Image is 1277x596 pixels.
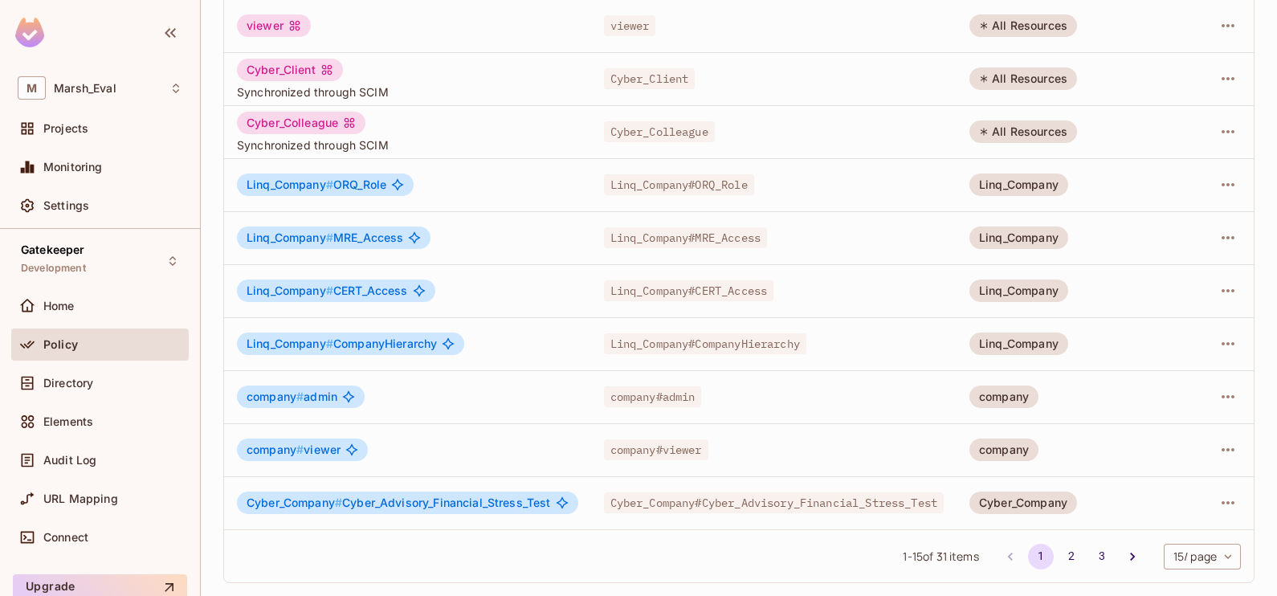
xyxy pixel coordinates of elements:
[1120,544,1145,569] button: Go to next page
[247,390,304,403] span: company
[326,231,333,244] span: #
[43,199,89,212] span: Settings
[43,338,78,351] span: Policy
[247,496,551,509] span: Cyber_Advisory_Financial_Stress_Test
[247,443,341,456] span: viewer
[247,178,386,191] span: ORQ_Role
[604,333,806,354] span: Linq_Company#CompanyHierarchy
[604,68,696,89] span: Cyber_Client
[247,337,333,350] span: Linq_Company
[247,443,304,456] span: company
[604,121,715,142] span: Cyber_Colleague
[43,492,118,505] span: URL Mapping
[247,284,408,297] span: CERT_Access
[604,15,656,36] span: viewer
[247,337,437,350] span: CompanyHierarchy
[1089,544,1115,569] button: Go to page 3
[43,377,93,390] span: Directory
[43,122,88,135] span: Projects
[335,496,342,509] span: #
[969,386,1038,408] div: company
[969,227,1068,249] div: Linq_Company
[21,262,86,275] span: Development
[969,120,1077,143] div: All Resources
[247,231,333,244] span: Linq_Company
[18,76,46,100] span: M
[1028,544,1054,569] button: page 1
[237,84,578,100] span: Synchronized through SCIM
[969,492,1077,514] div: Cyber_Company
[247,231,403,244] span: MRE_Access
[604,386,702,407] span: company#admin
[604,439,708,460] span: company#viewer
[21,243,85,256] span: Gatekeeper
[969,67,1077,90] div: All Resources
[604,280,774,301] span: Linq_Company#CERT_Access
[43,300,75,312] span: Home
[237,137,578,153] span: Synchronized through SCIM
[969,333,1068,355] div: Linq_Company
[247,178,333,191] span: Linq_Company
[604,174,754,195] span: Linq_Company#ORQ_Role
[969,439,1038,461] div: company
[43,531,88,544] span: Connect
[326,284,333,297] span: #
[1164,544,1241,569] div: 15 / page
[969,14,1077,37] div: All Resources
[326,337,333,350] span: #
[237,14,311,37] div: viewer
[296,390,304,403] span: #
[247,390,337,403] span: admin
[326,178,333,191] span: #
[1059,544,1084,569] button: Go to page 2
[43,454,96,467] span: Audit Log
[15,18,44,47] img: SReyMgAAAABJRU5ErkJggg==
[995,544,1148,569] nav: pagination navigation
[969,173,1068,196] div: Linq_Company
[903,548,978,565] span: 1 - 15 of 31 items
[604,227,767,248] span: Linq_Company#MRE_Access
[54,82,116,95] span: Workspace: Marsh_Eval
[43,415,93,428] span: Elements
[296,443,304,456] span: #
[237,112,365,134] div: Cyber_Colleague
[969,280,1068,302] div: Linq_Company
[247,284,333,297] span: Linq_Company
[43,161,103,173] span: Monitoring
[237,59,343,81] div: Cyber_Client
[604,492,944,513] span: Cyber_Company#Cyber_Advisory_Financial_Stress_Test
[247,496,342,509] span: Cyber_Company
